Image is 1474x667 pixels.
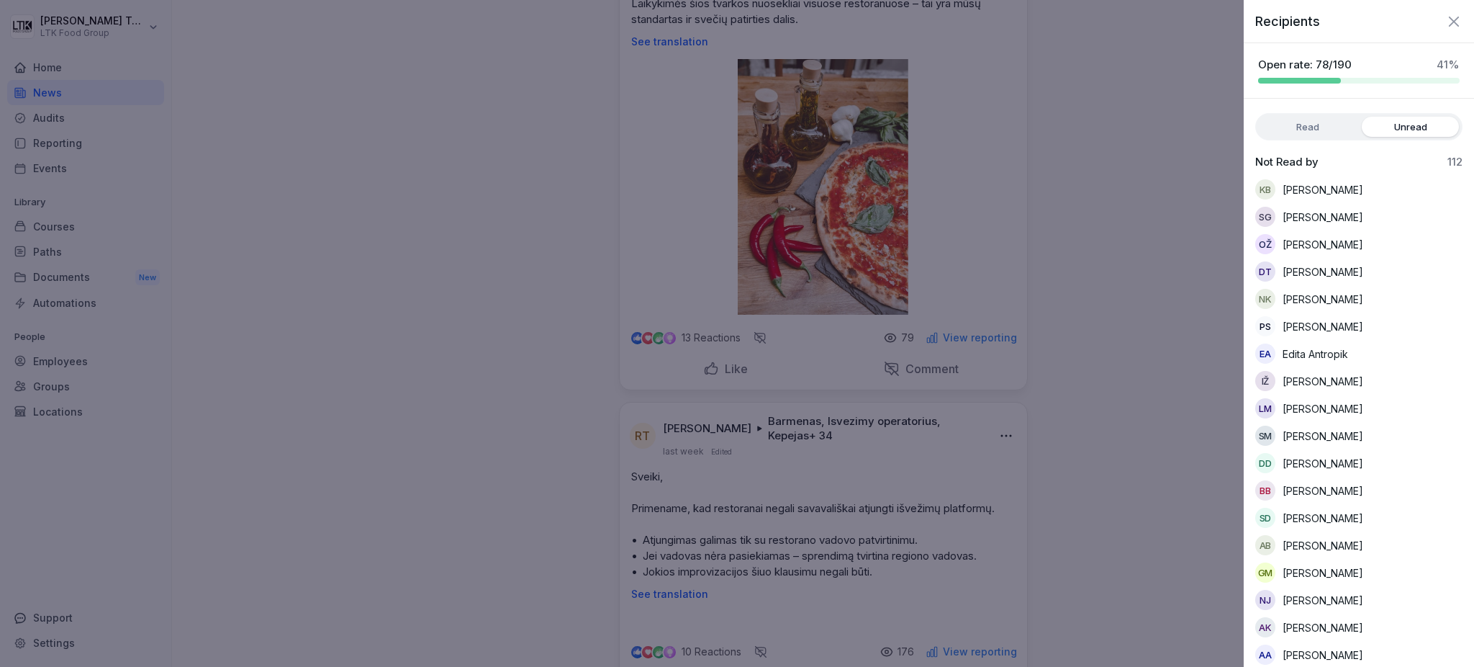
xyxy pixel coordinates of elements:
[1255,344,1275,364] div: EA
[1283,648,1363,663] p: [PERSON_NAME]
[1283,429,1363,444] p: [PERSON_NAME]
[1283,593,1363,608] p: [PERSON_NAME]
[1283,511,1363,526] p: [PERSON_NAME]
[1283,292,1363,307] p: [PERSON_NAME]
[1283,182,1363,197] p: [PERSON_NAME]
[1283,237,1363,252] p: [PERSON_NAME]
[1255,590,1275,610] div: NJ
[1283,620,1363,635] p: [PERSON_NAME]
[1283,210,1363,225] p: [PERSON_NAME]
[1283,538,1363,553] p: [PERSON_NAME]
[1255,155,1319,169] p: Not Read by
[1255,453,1275,473] div: DD
[1259,117,1356,137] label: Read
[1255,535,1275,555] div: AB
[1255,12,1320,31] p: Recipients
[1283,264,1363,279] p: [PERSON_NAME]
[1255,508,1275,528] div: SD
[1255,234,1275,254] div: OŽ
[1283,346,1348,362] p: Edita Antropik
[1283,374,1363,389] p: [PERSON_NAME]
[1255,563,1275,583] div: GM
[1255,426,1275,446] div: SM
[1283,401,1363,416] p: [PERSON_NAME]
[1255,179,1275,200] div: KB
[1362,117,1459,137] label: Unread
[1255,371,1275,391] div: IŽ
[1255,261,1275,282] div: DT
[1255,289,1275,309] div: NK
[1255,480,1275,501] div: BB
[1283,319,1363,334] p: [PERSON_NAME]
[1255,398,1275,418] div: LM
[1447,155,1462,169] p: 112
[1283,456,1363,471] p: [PERSON_NAME]
[1283,565,1363,581] p: [PERSON_NAME]
[1283,483,1363,498] p: [PERSON_NAME]
[1258,58,1352,72] p: Open rate: 78/190
[1255,617,1275,637] div: AK
[1255,207,1275,227] div: SG
[1255,316,1275,336] div: PS
[1255,645,1275,665] div: AA
[1437,58,1460,72] p: 41 %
